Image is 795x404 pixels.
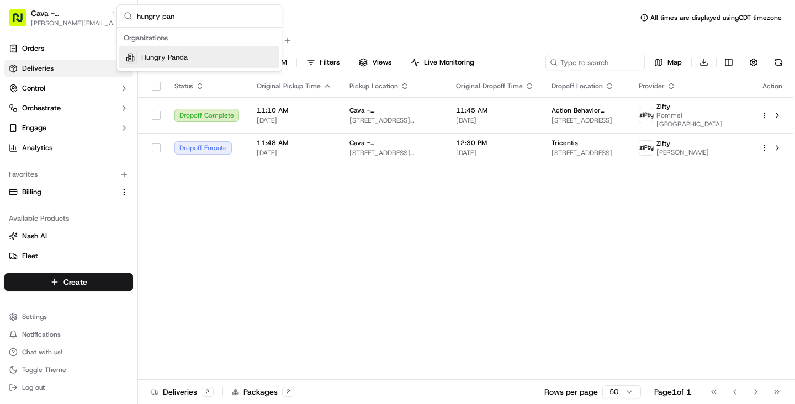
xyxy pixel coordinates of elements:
button: Log out [4,380,133,395]
input: Type to search [545,55,645,70]
span: 11:48 AM [257,139,332,147]
span: Views [372,57,391,67]
span: All times are displayed using CDT timezone [650,13,782,22]
input: Search... [137,5,275,27]
div: 📗 [11,161,20,170]
span: Zifty [656,139,670,148]
span: Knowledge Base [22,160,84,171]
span: Pickup Location [349,82,398,91]
button: Nash AI [4,227,133,245]
button: Live Monitoring [406,55,479,70]
span: 12:30 PM [456,139,534,147]
button: Control [4,79,133,97]
span: [STREET_ADDRESS][US_STATE] [349,148,438,157]
span: Provider [639,82,665,91]
a: Fleet [9,251,129,261]
img: Nash [11,11,33,33]
span: Original Pickup Time [257,82,321,91]
div: 2 [202,387,214,397]
button: Cava - [GEOGRAPHIC_DATA][PERSON_NAME][EMAIL_ADDRESS][DOMAIN_NAME] [4,4,114,31]
span: Cava - [GEOGRAPHIC_DATA] [349,106,438,115]
img: zifty-logo-trans-sq.png [639,108,654,123]
span: Toggle Theme [22,365,66,374]
button: Map [649,55,687,70]
a: 💻API Documentation [89,156,182,176]
a: Powered byPylon [78,187,134,195]
span: Orchestrate [22,103,61,113]
button: [PERSON_NAME][EMAIL_ADDRESS][DOMAIN_NAME] [31,19,119,28]
div: 💻 [93,161,102,170]
div: Action [761,82,784,91]
span: 11:45 AM [456,106,534,115]
span: [PERSON_NAME] [656,148,709,157]
span: 11:10 AM [257,106,332,115]
button: Start new chat [188,109,201,122]
div: Organizations [119,30,279,46]
button: Billing [4,183,133,201]
span: Hungry Panda [141,52,188,62]
span: Fleet [22,251,38,261]
button: Views [354,55,396,70]
span: Settings [22,312,47,321]
button: Settings [4,309,133,325]
div: Suggestions [117,28,282,71]
span: Status [174,82,193,91]
img: zifty-logo-trans-sq.png [639,141,654,155]
a: Nash AI [9,231,129,241]
button: Create [4,273,133,291]
img: 1736555255976-a54dd68f-1ca7-489b-9aae-adbdc363a1c4 [11,105,31,125]
div: Available Products [4,210,133,227]
p: Welcome 👋 [11,44,201,62]
button: Filters [301,55,344,70]
button: Toggle Theme [4,362,133,378]
span: [STREET_ADDRESS] [552,148,621,157]
span: [DATE] [257,148,332,157]
input: Got a question? Start typing here... [29,71,199,83]
span: Deliveries [22,63,54,73]
button: Engage [4,119,133,137]
span: Orders [22,44,44,54]
button: Cava - [GEOGRAPHIC_DATA] [31,8,107,19]
span: Analytics [22,143,52,153]
span: Log out [22,383,45,392]
span: Chat with us! [22,348,62,357]
span: Map [667,57,682,67]
a: Deliveries [4,60,133,77]
div: Page 1 of 1 [654,386,691,397]
a: 📗Knowledge Base [7,156,89,176]
span: Live Monitoring [424,57,474,67]
span: [DATE] [257,116,332,125]
span: Rommel [GEOGRAPHIC_DATA] [656,111,743,129]
span: Billing [22,187,41,197]
span: Zifty [656,102,670,111]
div: Start new chat [38,105,181,116]
span: [STREET_ADDRESS] [552,116,621,125]
a: Orders [4,40,133,57]
span: Engage [22,123,46,133]
span: Create [63,277,87,288]
button: Refresh [771,55,786,70]
button: Chat with us! [4,344,133,360]
span: API Documentation [104,160,177,171]
span: Original Dropoff Time [456,82,523,91]
p: Rows per page [544,386,598,397]
span: [STREET_ADDRESS][US_STATE] [349,116,438,125]
span: [DATE] [456,116,534,125]
span: [DATE] [456,148,534,157]
div: Favorites [4,166,133,183]
span: Tricentis [552,139,578,147]
a: Analytics [4,139,133,157]
a: Billing [9,187,115,197]
button: Orchestrate [4,99,133,117]
button: Notifications [4,327,133,342]
span: Action Behavior Center [552,106,621,115]
span: Pylon [110,187,134,195]
span: Nash AI [22,231,47,241]
span: Control [22,83,45,93]
span: Cava - [GEOGRAPHIC_DATA] [349,139,438,147]
div: Deliveries [151,386,214,397]
div: Packages [232,386,294,397]
button: Fleet [4,247,133,265]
